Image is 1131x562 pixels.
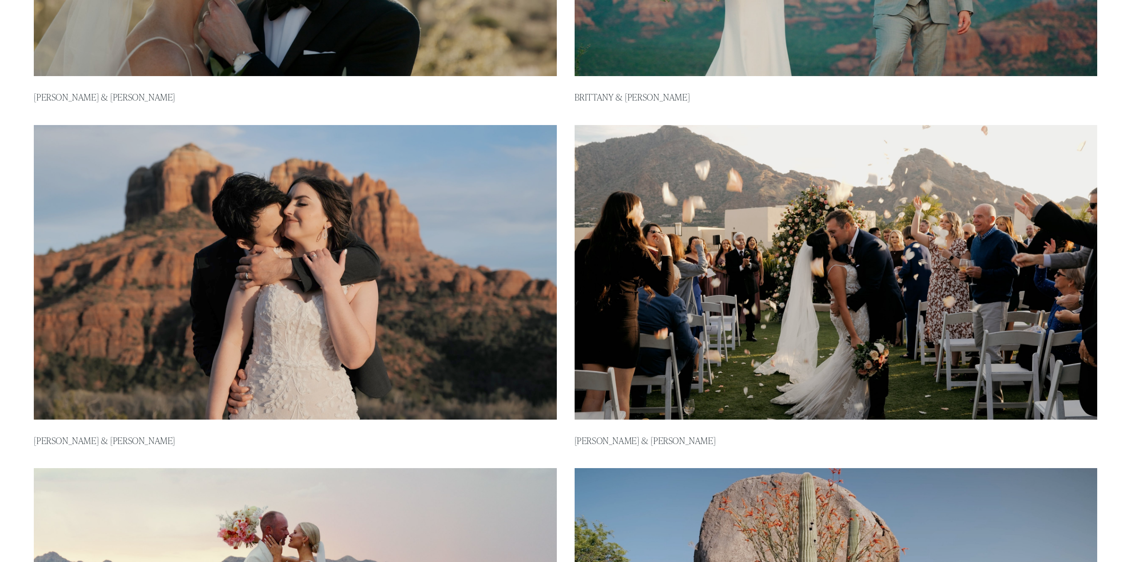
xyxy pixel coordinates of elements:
img: Olivia &amp; Bobby [31,124,559,421]
a: [PERSON_NAME] & [PERSON_NAME] [34,91,175,103]
a: [PERSON_NAME] & [PERSON_NAME] [575,434,716,446]
img: Leticia &amp; Cameron [572,124,1100,421]
a: Brittany & [PERSON_NAME] [575,91,690,103]
a: [PERSON_NAME] & [PERSON_NAME] [34,434,175,446]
